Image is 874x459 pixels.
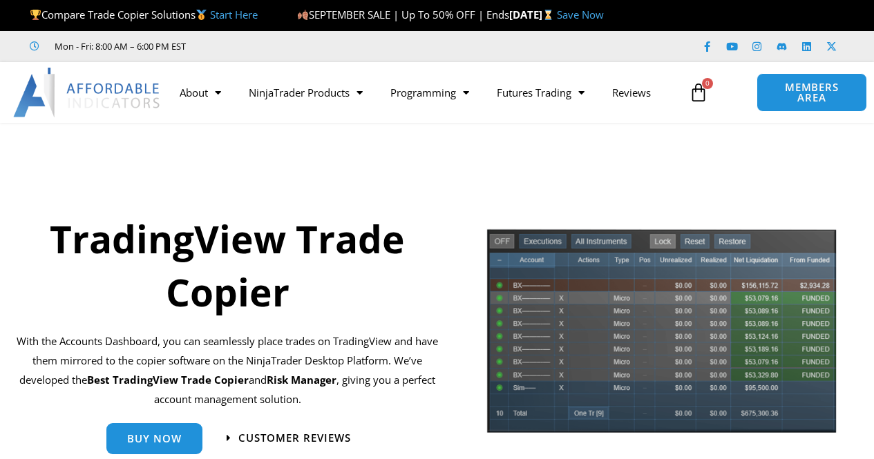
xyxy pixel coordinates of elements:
p: With the Accounts Dashboard, you can seamlessly place trades on TradingView and have them mirrore... [10,332,444,409]
span: MEMBERS AREA [771,82,852,103]
nav: Menu [166,77,682,108]
span: SEPTEMBER SALE | Up To 50% OFF | Ends [297,8,509,21]
a: Start Here [210,8,258,21]
a: Buy Now [106,423,202,454]
img: ⌛ [543,10,553,20]
span: 0 [702,78,713,89]
span: Buy Now [127,433,182,444]
a: Programming [377,77,483,108]
span: Mon - Fri: 8:00 AM – 6:00 PM EST [51,38,186,55]
iframe: Customer reviews powered by Trustpilot [205,39,412,53]
a: Futures Trading [483,77,598,108]
img: LogoAI | Affordable Indicators – NinjaTrader [13,68,162,117]
img: tradecopier | Affordable Indicators – NinjaTrader [486,228,837,442]
a: MEMBERS AREA [757,73,866,112]
span: Customer Reviews [238,433,351,443]
a: NinjaTrader Products [235,77,377,108]
img: 🏆 [30,10,41,20]
h1: TradingView Trade Copier [10,212,444,318]
strong: Risk Manager [267,373,336,387]
span: Compare Trade Copier Solutions [30,8,258,21]
a: About [166,77,235,108]
a: 0 [668,72,729,113]
img: 🥇 [196,10,207,20]
a: Save Now [557,8,604,21]
strong: [DATE] [509,8,557,21]
a: Reviews [598,77,665,108]
strong: Best TradingView Trade Copier [87,373,249,387]
a: Customer Reviews [227,433,351,443]
img: 🍂 [298,10,308,20]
